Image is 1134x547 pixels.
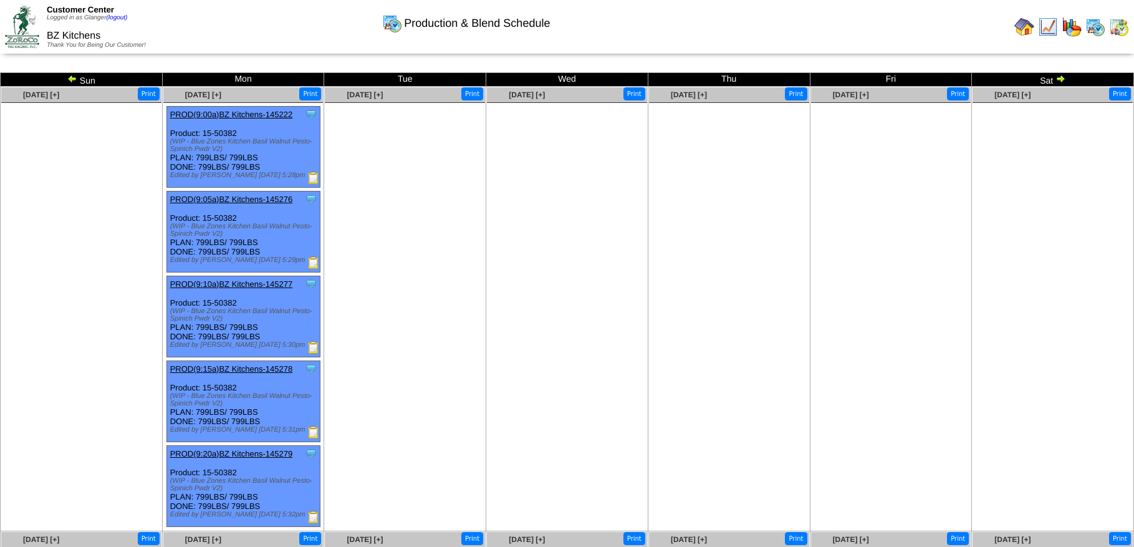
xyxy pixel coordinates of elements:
a: (logout) [107,14,128,21]
button: Print [299,87,321,100]
img: Production Report [307,426,320,438]
div: (WIP - Blue Zones Kitchen Basil Walnut Pesto- Spinich Pwdr V2) [170,138,320,153]
img: calendarprod.gif [382,13,402,33]
a: PROD(9:15a)BZ Kitchens-145278 [170,364,293,374]
a: PROD(9:05a)BZ Kitchens-145276 [170,195,293,204]
div: (WIP - Blue Zones Kitchen Basil Walnut Pesto- Spinich Pwdr V2) [170,223,320,238]
button: Print [138,87,160,100]
td: Wed [486,73,648,87]
div: (WIP - Blue Zones Kitchen Basil Walnut Pesto- Spinich Pwdr V2) [170,477,320,492]
a: [DATE] [+] [23,535,59,544]
a: [DATE] [+] [347,90,383,99]
a: [DATE] [+] [994,535,1031,544]
div: Edited by [PERSON_NAME] [DATE] 5:30pm [170,341,320,349]
button: Print [138,532,160,545]
a: [DATE] [+] [833,90,869,99]
button: Print [785,87,807,100]
td: Thu [648,73,810,87]
button: Print [299,532,321,545]
a: [DATE] [+] [347,535,383,544]
button: Print [461,532,483,545]
div: Edited by [PERSON_NAME] [DATE] 5:28pm [170,172,320,179]
a: [DATE] [+] [671,90,707,99]
button: Print [623,87,645,100]
span: Thank You for Being Our Customer! [47,42,146,49]
span: Logged in as Glanger [47,14,128,21]
a: PROD(9:00a)BZ Kitchens-145222 [170,110,293,119]
img: ZoRoCo_Logo(Green%26Foil)%20jpg.webp [5,6,39,47]
td: Fri [810,73,972,87]
a: [DATE] [+] [833,535,869,544]
td: Sun [1,73,163,87]
img: line_graph.gif [1038,17,1058,37]
a: [DATE] [+] [509,90,545,99]
td: Mon [162,73,324,87]
img: Tooltip [305,447,317,460]
img: home.gif [1014,17,1034,37]
img: calendarprod.gif [1085,17,1105,37]
img: Tooltip [305,108,317,120]
a: PROD(9:10a)BZ Kitchens-145277 [170,279,293,289]
div: Edited by [PERSON_NAME] [DATE] 5:32pm [170,511,320,518]
img: Production Report [307,511,320,523]
div: Product: 15-50382 PLAN: 799LBS / 799LBS DONE: 799LBS / 799LBS [166,446,320,527]
a: [DATE] [+] [994,90,1031,99]
div: Product: 15-50382 PLAN: 799LBS / 799LBS DONE: 799LBS / 799LBS [166,276,320,357]
button: Print [1109,532,1131,545]
td: Tue [324,73,486,87]
a: [DATE] [+] [185,535,221,544]
img: Tooltip [305,278,317,290]
img: arrowright.gif [1055,74,1065,84]
a: [DATE] [+] [23,90,59,99]
a: [DATE] [+] [509,535,545,544]
button: Print [623,532,645,545]
a: PROD(9:20a)BZ Kitchens-145279 [170,449,293,458]
img: Production Report [307,172,320,184]
button: Print [947,532,969,545]
div: Edited by [PERSON_NAME] [DATE] 5:31pm [170,426,320,433]
div: (WIP - Blue Zones Kitchen Basil Walnut Pesto- Spinich Pwdr V2) [170,307,320,322]
img: Tooltip [305,193,317,205]
div: Edited by [PERSON_NAME] [DATE] 5:29pm [170,256,320,264]
span: Customer Center [47,5,114,14]
div: Product: 15-50382 PLAN: 799LBS / 799LBS DONE: 799LBS / 799LBS [166,191,320,273]
img: Production Report [307,256,320,269]
img: calendarinout.gif [1109,17,1129,37]
button: Print [785,532,807,545]
span: BZ Kitchens [47,31,100,41]
div: Product: 15-50382 PLAN: 799LBS / 799LBS DONE: 799LBS / 799LBS [166,107,320,188]
img: Tooltip [305,362,317,375]
button: Print [1109,87,1131,100]
div: Product: 15-50382 PLAN: 799LBS / 799LBS DONE: 799LBS / 799LBS [166,361,320,442]
img: arrowleft.gif [67,74,77,84]
a: [DATE] [+] [185,90,221,99]
img: Production Report [307,341,320,354]
td: Sat [972,73,1134,87]
button: Print [947,87,969,100]
img: graph.gif [1062,17,1082,37]
a: [DATE] [+] [671,535,707,544]
span: Production & Blend Schedule [404,17,550,30]
div: (WIP - Blue Zones Kitchen Basil Walnut Pesto- Spinich Pwdr V2) [170,392,320,407]
button: Print [461,87,483,100]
